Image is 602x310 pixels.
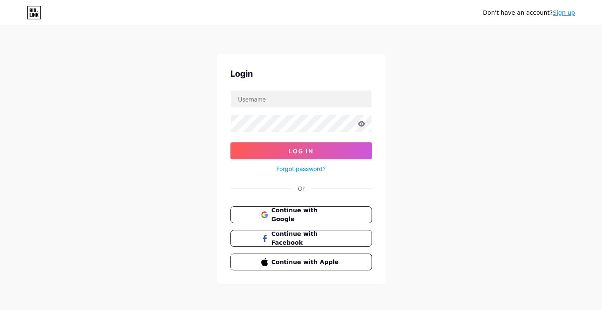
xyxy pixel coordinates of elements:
[289,147,313,155] span: Log In
[271,258,341,267] span: Continue with Apple
[230,142,372,159] button: Log In
[230,67,372,80] div: Login
[276,164,326,173] a: Forgot password?
[298,184,305,193] div: Or
[553,9,575,16] a: Sign up
[230,230,372,247] button: Continue with Facebook
[483,8,575,17] div: Don't have an account?
[231,91,372,107] input: Username
[230,206,372,223] button: Continue with Google
[230,254,372,270] button: Continue with Apple
[271,206,341,224] span: Continue with Google
[271,230,341,247] span: Continue with Facebook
